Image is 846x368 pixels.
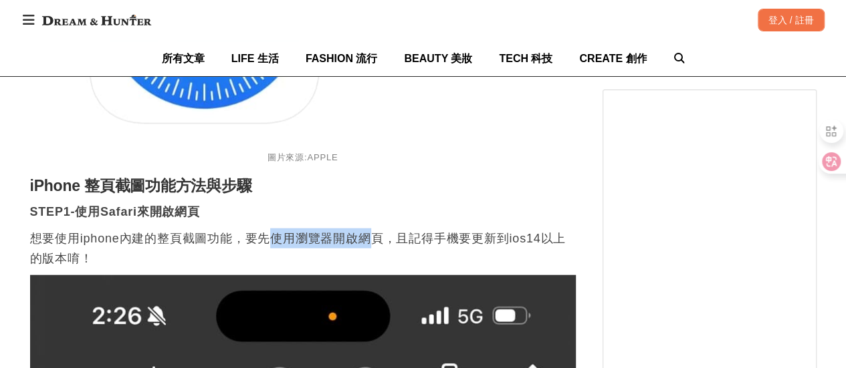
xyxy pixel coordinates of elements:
[404,53,472,64] span: BEAUTY 美妝
[306,41,378,76] a: FASHION 流行
[306,53,378,64] span: FASHION 流行
[579,53,647,64] span: CREATE 創作
[30,205,200,218] strong: STEP1-使用Safari來開啟網頁
[499,53,552,64] span: TECH 科技
[404,41,472,76] a: BEAUTY 美妝
[758,9,825,31] div: 登入 / 註冊
[30,228,576,268] p: 想要使用iphone內建的整頁截圖功能，要先使用瀏覽器開啟網頁，且記得手機要更新到ios14以上的版本唷！
[499,41,552,76] a: TECH 科技
[162,53,205,64] span: 所有文章
[35,8,158,32] img: Dream & Hunter
[162,41,205,76] a: 所有文章
[268,152,338,162] span: 圖片來源:APPLE
[231,41,279,76] a: LIFE 生活
[579,41,647,76] a: CREATE 創作
[231,53,279,64] span: LIFE 生活
[30,177,252,194] strong: iPhone 整頁截圖功能方法與步驟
